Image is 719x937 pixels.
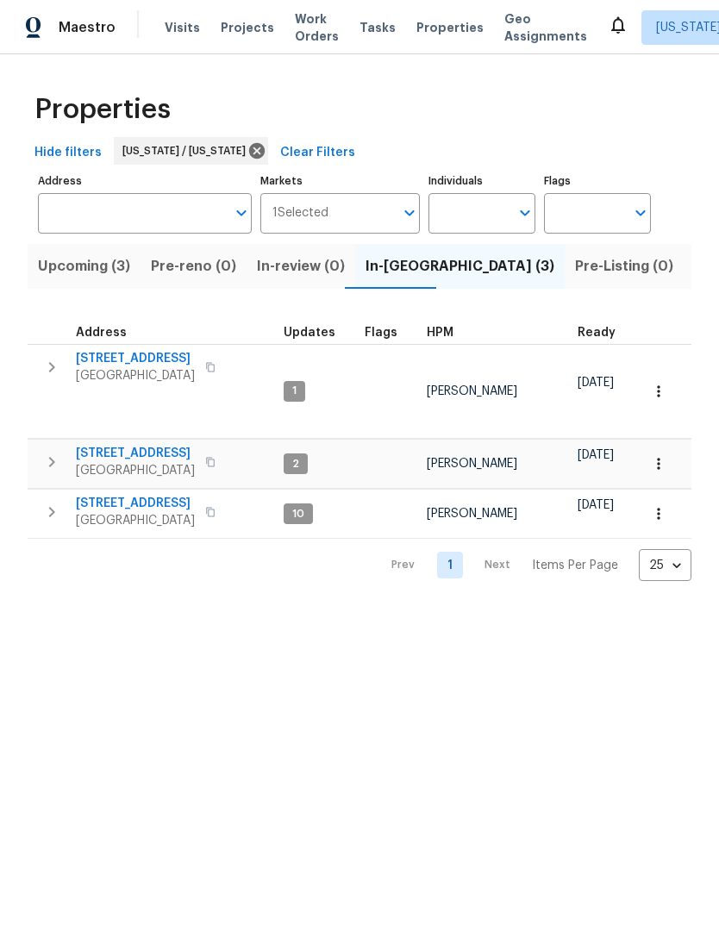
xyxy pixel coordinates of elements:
[427,458,517,470] span: [PERSON_NAME]
[76,512,195,529] span: [GEOGRAPHIC_DATA]
[365,327,397,339] span: Flags
[260,176,421,186] label: Markets
[165,19,200,36] span: Visits
[284,327,335,339] span: Updates
[76,495,195,512] span: [STREET_ADDRESS]
[285,457,306,472] span: 2
[427,508,517,520] span: [PERSON_NAME]
[578,449,614,461] span: [DATE]
[280,142,355,164] span: Clear Filters
[504,10,587,45] span: Geo Assignments
[76,327,127,339] span: Address
[229,201,253,225] button: Open
[285,384,303,398] span: 1
[114,137,268,165] div: [US_STATE] / [US_STATE]
[34,101,171,118] span: Properties
[578,499,614,511] span: [DATE]
[28,137,109,169] button: Hide filters
[272,206,328,221] span: 1 Selected
[76,367,195,384] span: [GEOGRAPHIC_DATA]
[375,549,691,581] nav: Pagination Navigation
[427,327,453,339] span: HPM
[221,19,274,36] span: Projects
[76,462,195,479] span: [GEOGRAPHIC_DATA]
[639,543,691,588] div: 25
[544,176,651,186] label: Flags
[38,176,252,186] label: Address
[513,201,537,225] button: Open
[122,142,253,159] span: [US_STATE] / [US_STATE]
[273,137,362,169] button: Clear Filters
[575,254,673,278] span: Pre-Listing (0)
[151,254,236,278] span: Pre-reno (0)
[366,254,554,278] span: In-[GEOGRAPHIC_DATA] (3)
[295,10,339,45] span: Work Orders
[285,507,311,522] span: 10
[76,350,195,367] span: [STREET_ADDRESS]
[532,557,618,574] p: Items Per Page
[397,201,422,225] button: Open
[34,142,102,164] span: Hide filters
[38,254,130,278] span: Upcoming (3)
[416,19,484,36] span: Properties
[427,385,517,397] span: [PERSON_NAME]
[359,22,396,34] span: Tasks
[628,201,653,225] button: Open
[578,377,614,389] span: [DATE]
[437,552,463,578] a: Goto page 1
[59,19,116,36] span: Maestro
[578,327,631,339] div: Earliest renovation start date (first business day after COE or Checkout)
[428,176,535,186] label: Individuals
[257,254,345,278] span: In-review (0)
[76,445,195,462] span: [STREET_ADDRESS]
[578,327,616,339] span: Ready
